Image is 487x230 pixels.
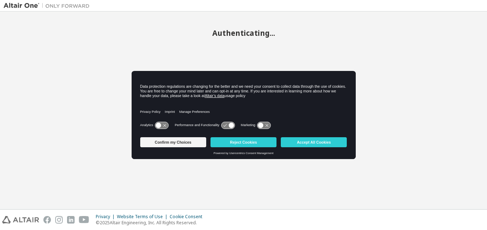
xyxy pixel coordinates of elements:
img: Altair One [4,2,93,9]
h2: Authenticating... [4,28,483,38]
img: youtube.svg [79,216,89,224]
div: Privacy [96,214,117,220]
div: Cookie Consent [170,214,207,220]
img: altair_logo.svg [2,216,39,224]
img: instagram.svg [55,216,63,224]
div: Website Terms of Use [117,214,170,220]
img: facebook.svg [43,216,51,224]
p: © 2025 Altair Engineering, Inc. All Rights Reserved. [96,220,207,226]
img: linkedin.svg [67,216,75,224]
